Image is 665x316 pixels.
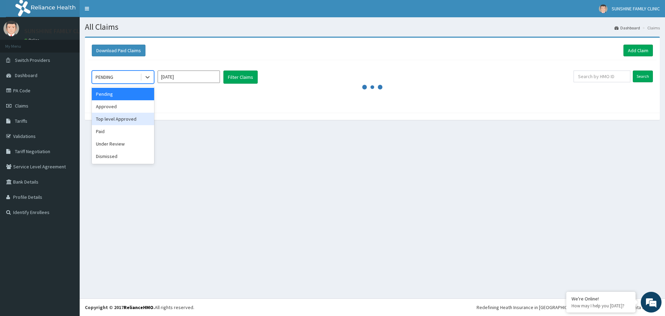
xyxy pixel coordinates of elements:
[124,304,153,310] a: RelianceHMO
[92,138,154,150] div: Under Review
[15,72,37,78] span: Dashboard
[92,150,154,162] div: Dismissed
[85,22,660,31] h1: All Claims
[477,304,660,311] div: Redefining Heath Insurance in [GEOGRAPHIC_DATA] using Telemedicine and Data Science!
[571,296,630,302] div: We're Online!
[362,77,383,97] svg: audio-loading
[571,303,630,309] p: How may I help you today?
[574,71,630,82] input: Search by HMO ID
[3,21,19,36] img: User Image
[641,25,660,31] li: Claims
[24,38,41,43] a: Online
[92,100,154,113] div: Approved
[15,118,27,124] span: Tariffs
[15,103,28,109] span: Claims
[92,88,154,100] div: Pending
[223,71,258,84] button: Filter Claims
[633,71,653,82] input: Search
[614,25,640,31] a: Dashboard
[24,28,91,34] p: SUNSHINE FAMILY CLINIC
[92,45,145,56] button: Download Paid Claims
[92,113,154,125] div: Top level Approved
[15,148,50,155] span: Tariff Negotiation
[92,125,154,138] div: Paid
[80,298,665,316] footer: All rights reserved.
[158,71,220,83] input: Select Month and Year
[85,304,155,310] strong: Copyright © 2017 .
[599,4,608,13] img: User Image
[96,74,113,81] div: PENDING
[612,6,660,12] span: SUNSHINE FAMILY CLINIC
[623,45,653,56] a: Add Claim
[15,57,50,63] span: Switch Providers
